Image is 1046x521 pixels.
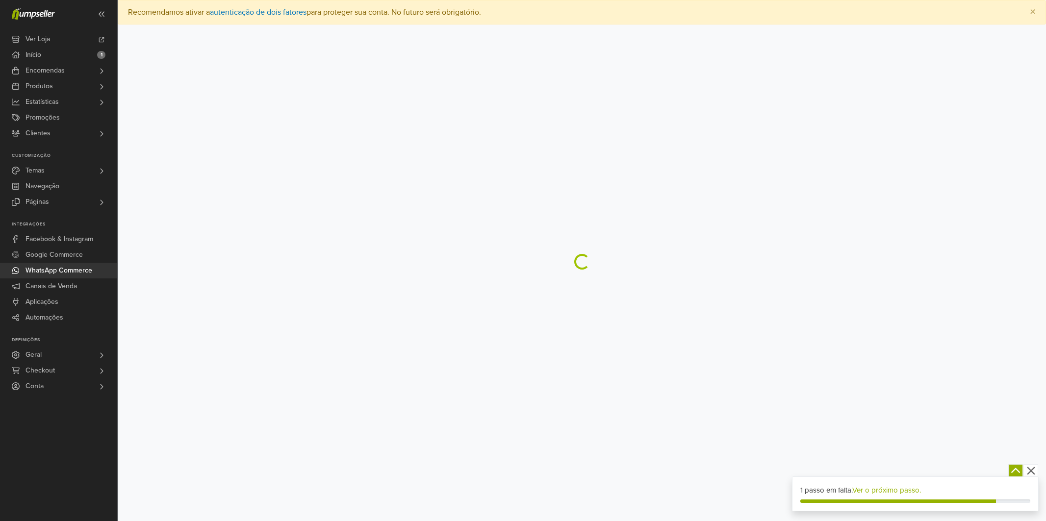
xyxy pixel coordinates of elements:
[26,263,92,278] span: WhatsApp Commerce
[26,294,58,310] span: Aplicações
[12,153,117,159] p: Customização
[26,378,44,394] span: Conta
[26,278,77,294] span: Canais de Venda
[852,486,921,495] a: Ver o próximo passo.
[12,337,117,343] p: Definições
[26,78,53,94] span: Produtos
[26,347,42,363] span: Geral
[26,363,55,378] span: Checkout
[26,194,49,210] span: Páginas
[1030,5,1036,19] span: ×
[210,7,306,17] a: autenticação de dois fatores
[26,178,59,194] span: Navegação
[26,125,51,141] span: Clientes
[26,63,65,78] span: Encomendas
[800,485,1030,496] div: 1 passo em falta.
[26,94,59,110] span: Estatísticas
[26,163,45,178] span: Temas
[97,51,105,59] span: 1
[26,47,41,63] span: Início
[26,110,60,125] span: Promoções
[26,247,83,263] span: Google Commerce
[26,231,93,247] span: Facebook & Instagram
[26,310,63,325] span: Automações
[1020,0,1046,24] button: Close
[26,31,50,47] span: Ver Loja
[12,222,117,227] p: Integrações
